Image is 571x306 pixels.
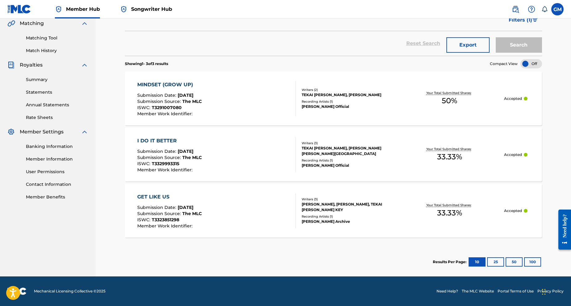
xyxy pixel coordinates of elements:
[302,99,395,104] div: Recording Artists ( 1 )
[26,143,88,150] a: Banking Information
[81,128,88,136] img: expand
[137,111,194,116] span: Member Work Identifier :
[7,5,31,14] img: MLC Logo
[137,161,152,166] span: ISWC :
[509,3,522,15] a: Public Search
[426,147,473,151] p: Your Total Submitted Shares:
[182,155,202,160] span: The MLC
[433,259,468,265] p: Results Per Page:
[7,20,15,27] img: Matching
[137,92,178,98] span: Submission Date :
[125,128,542,182] a: I DO IT BETTERSubmission Date:[DATE]Submission Source:The MLCISWC:T3329993315Member Work Identifi...
[542,283,546,301] div: Drag
[442,95,457,106] span: 50 %
[302,163,395,168] div: [PERSON_NAME] Official
[302,197,395,202] div: Writers ( 3 )
[506,257,523,267] button: 50
[302,214,395,219] div: Recording Artists ( 1 )
[137,205,178,210] span: Submission Date :
[137,167,194,173] span: Member Work Identifier :
[125,71,542,125] a: MINDSET (GROW UP)Submission Date:[DATE]Submission Source:The MLCISWC:T3291007080Member Work Ident...
[125,184,542,238] a: GET LIKE USSubmission Date:[DATE]Submission Source:The MLCISWC:T3323851298Member Work Identifier:...
[302,202,395,213] div: [PERSON_NAME], [PERSON_NAME], TEKAI [PERSON_NAME] KEY
[137,99,182,104] span: Submission Source :
[490,61,518,67] span: Compact View
[137,217,152,222] span: ISWC :
[26,156,88,162] a: Member Information
[487,257,504,267] button: 25
[20,61,43,69] span: Royalties
[26,35,88,41] a: Matching Tool
[302,88,395,92] div: Writers ( 2 )
[178,149,193,154] span: [DATE]
[137,137,202,145] div: I DO IT BETTER
[437,207,462,218] span: 33.33 %
[302,104,395,109] div: [PERSON_NAME] Official
[137,155,182,160] span: Submission Source :
[20,128,64,136] span: Member Settings
[498,288,534,294] a: Portal Terms of Use
[541,6,548,12] div: Notifications
[26,102,88,108] a: Annual Statements
[525,3,538,15] div: Help
[446,37,490,53] button: Export
[528,6,535,13] img: help
[26,114,88,121] a: Rate Sheets
[426,203,473,207] p: Your Total Submitted Shares:
[504,152,522,157] p: Accepted
[302,141,395,145] div: Writers ( 3 )
[26,47,88,54] a: Match History
[66,6,100,13] span: Member Hub
[7,128,15,136] img: Member Settings
[302,219,395,224] div: [PERSON_NAME] Archive
[532,18,538,22] img: filter
[55,6,62,13] img: Top Rightsholder
[426,91,473,95] p: Your Total Submitted Shares:
[152,161,179,166] span: T3329993315
[7,61,15,69] img: Royalties
[554,205,571,255] iframe: Resource Center
[469,257,486,267] button: 10
[137,149,178,154] span: Submission Date :
[20,20,44,27] span: Matching
[509,16,532,24] span: Filters ( 1 )
[178,92,193,98] span: [DATE]
[7,288,27,295] img: logo
[537,288,564,294] a: Privacy Policy
[152,105,182,110] span: T3291007080
[302,92,395,98] div: TEKAI [PERSON_NAME], [PERSON_NAME]
[182,211,202,216] span: The MLC
[182,99,202,104] span: The MLC
[26,181,88,188] a: Contact Information
[152,217,179,222] span: T3323851298
[26,89,88,96] a: Statements
[131,6,172,13] span: Songwriter Hub
[504,96,522,101] p: Accepted
[437,288,458,294] a: Need Help?
[81,20,88,27] img: expand
[137,81,202,88] div: MINDSET (GROW UP)
[302,158,395,163] div: Recording Artists ( 1 )
[462,288,494,294] a: The MLC Website
[302,145,395,157] div: TEKAI [PERSON_NAME], [PERSON_NAME] [PERSON_NAME][GEOGRAPHIC_DATA]
[34,288,106,294] span: Mechanical Licensing Collective © 2025
[551,3,564,15] div: User Menu
[512,6,519,13] img: search
[540,276,571,306] iframe: Chat Widget
[524,257,541,267] button: 100
[437,151,462,162] span: 33.33 %
[26,169,88,175] a: User Permissions
[505,12,542,28] button: Filters (1)
[137,223,194,229] span: Member Work Identifier :
[137,211,182,216] span: Submission Source :
[125,61,168,67] p: Showing 1 - 3 of 3 results
[81,61,88,69] img: expand
[137,193,202,201] div: GET LIKE US
[137,105,152,110] span: ISWC :
[26,76,88,83] a: Summary
[26,194,88,200] a: Member Benefits
[504,208,522,214] p: Accepted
